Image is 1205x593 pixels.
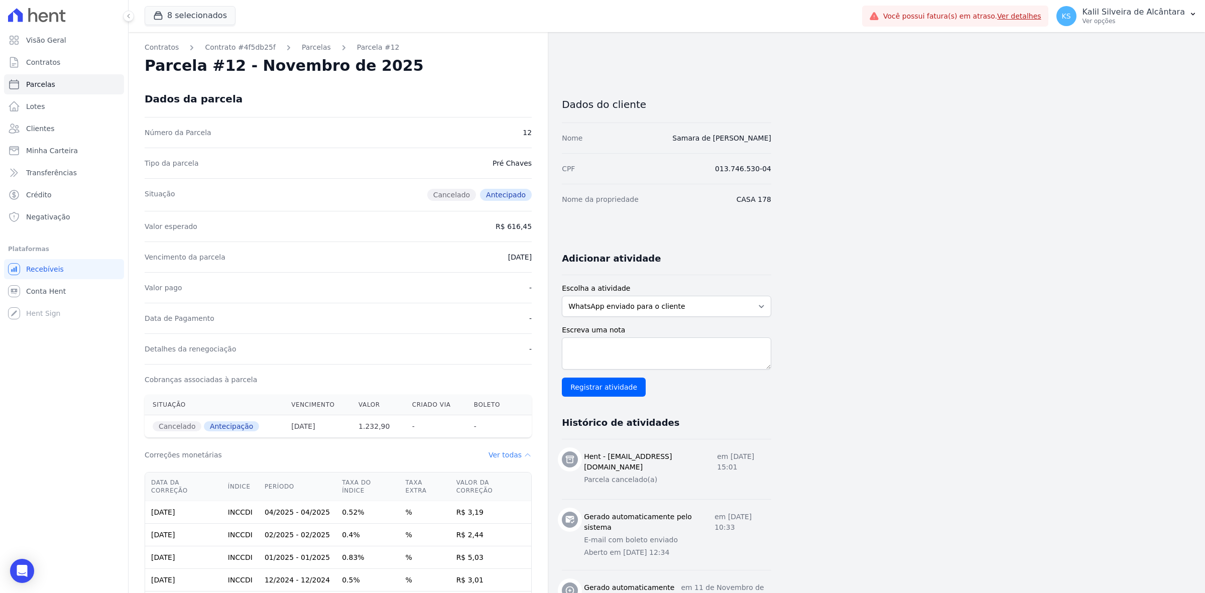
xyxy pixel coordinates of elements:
th: - [466,415,514,438]
p: em [DATE] 15:01 [717,451,771,472]
dd: - [529,344,532,354]
th: 1.232,90 [350,415,404,438]
td: [DATE] [145,546,222,569]
th: Período [259,472,336,501]
dt: Número da Parcela [145,128,211,138]
td: INCCDI [222,524,259,546]
a: Contrato #4f5db25f [205,42,276,53]
span: Cancelado [153,421,201,431]
span: Transferências [26,168,77,178]
dd: [DATE] [508,252,532,262]
a: Visão Geral [4,30,124,50]
span: Minha Carteira [26,146,78,156]
p: em [DATE] 10:33 [714,512,771,533]
th: Data da correção [145,472,222,501]
td: % [400,524,450,546]
a: Recebíveis [4,259,124,279]
h3: Hent - [EMAIL_ADDRESS][DOMAIN_NAME] [584,451,717,472]
dd: 12 [523,128,532,138]
div: Dados da parcela [145,93,243,105]
dt: Situação [145,189,175,201]
td: % [400,501,450,524]
div: Plataformas [8,243,120,255]
th: Valor [350,395,404,415]
td: 02/2025 - 02/2025 [259,524,336,546]
td: INCCDI [222,546,259,569]
td: [DATE] [145,501,222,524]
a: Samara de [PERSON_NAME] [672,134,771,142]
th: Situação [145,395,283,415]
span: Antecipado [480,189,532,201]
h3: Adicionar atividade [562,253,661,265]
span: Parcelas [26,79,55,89]
dt: Nome [562,133,582,143]
td: 0.4% [336,524,399,546]
input: Registrar atividade [562,378,646,397]
p: Kalil Silveira de Alcântara [1082,7,1185,17]
td: [DATE] [145,569,222,591]
td: R$ 3,19 [450,501,532,524]
td: 12/2024 - 12/2024 [259,569,336,591]
dd: CASA 178 [737,194,771,204]
span: Clientes [26,124,54,134]
th: Taxa do índice [336,472,399,501]
a: Parcelas [302,42,331,53]
th: - [404,415,466,438]
td: R$ 5,03 [450,546,532,569]
a: Minha Carteira [4,141,124,161]
label: Escolha a atividade [562,283,771,294]
th: Criado via [404,395,466,415]
nav: Breadcrumb [145,42,532,53]
td: R$ 3,01 [450,569,532,591]
td: R$ 2,44 [450,524,532,546]
td: 01/2025 - 01/2025 [259,546,336,569]
span: Recebíveis [26,264,64,274]
dt: Detalhes da renegociação [145,344,236,354]
h3: Histórico de atividades [562,417,679,429]
dt: CPF [562,164,575,174]
dd: R$ 616,45 [496,221,532,231]
dt: Valor pago [145,283,182,293]
a: Clientes [4,118,124,139]
p: Aberto em [DATE] 12:34 [584,547,771,558]
dd: 013.746.530-04 [715,164,771,174]
button: KS Kalil Silveira de Alcântara Ver opções [1048,2,1205,30]
th: Boleto [466,395,514,415]
td: % [400,546,450,569]
span: Antecipação [204,421,259,431]
span: Negativação [26,212,70,222]
a: Parcela #12 [357,42,400,53]
dt: Nome da propriedade [562,194,639,204]
dt: Cobranças associadas à parcela [145,375,257,385]
th: Índice [222,472,259,501]
a: Negativação [4,207,124,227]
th: [DATE] [283,415,350,438]
th: Vencimento [283,395,350,415]
a: Parcelas [4,74,124,94]
span: Crédito [26,190,52,200]
h3: Gerado automaticamente pelo sistema [584,512,714,533]
td: [DATE] [145,524,222,546]
dt: Valor esperado [145,221,197,231]
dd: - [529,313,532,323]
th: Taxa extra [400,472,450,501]
a: Contratos [145,42,179,53]
td: 0.5% [336,569,399,591]
td: 04/2025 - 04/2025 [259,501,336,524]
dt: Tipo da parcela [145,158,199,168]
h2: Parcela #12 - Novembro de 2025 [145,57,424,75]
span: Visão Geral [26,35,66,45]
span: Você possui fatura(s) em atraso. [883,11,1041,22]
dd: Pré Chaves [493,158,532,168]
dd: - [529,283,532,293]
a: Conta Hent [4,281,124,301]
button: 8 selecionados [145,6,235,25]
label: Escreva uma nota [562,325,771,335]
td: 0.83% [336,546,399,569]
th: Valor da correção [450,472,532,501]
h3: Dados do cliente [562,98,771,110]
span: Contratos [26,57,60,67]
dt: Vencimento da parcela [145,252,225,262]
h3: Correções monetárias [145,450,222,460]
dt: Data de Pagamento [145,313,214,323]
